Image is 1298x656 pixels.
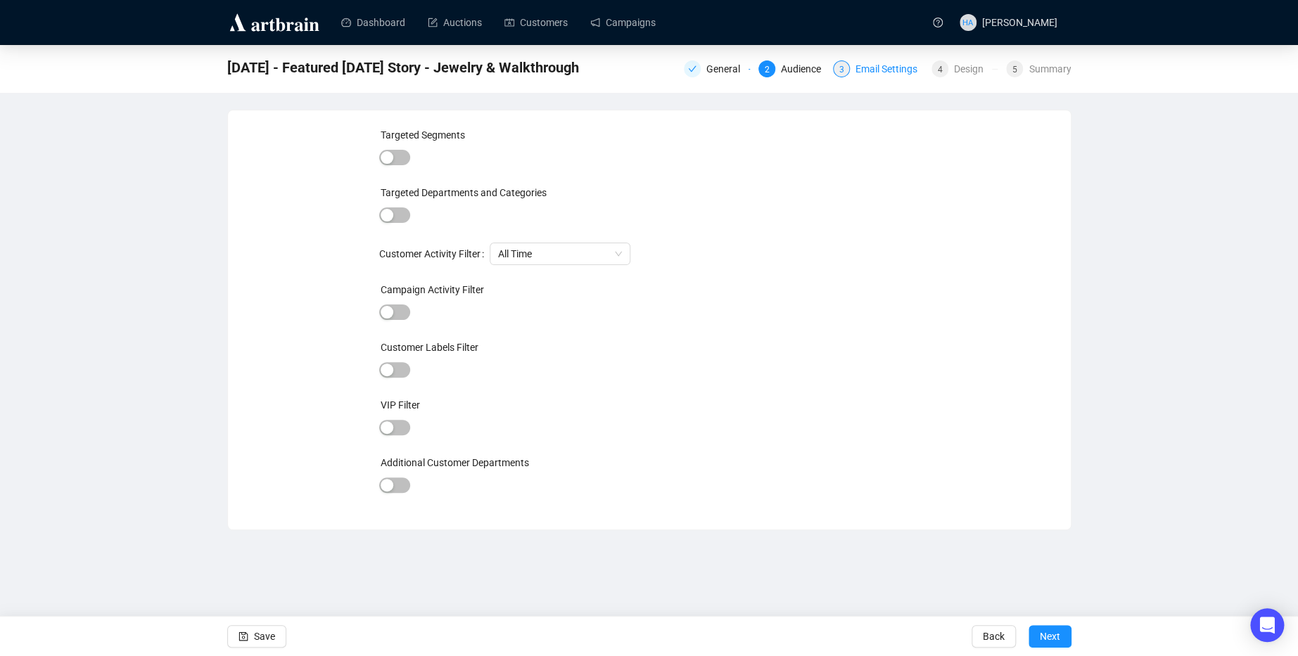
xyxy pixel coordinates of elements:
span: Save [254,617,275,656]
a: Auctions [428,4,482,41]
div: Audience [781,60,829,77]
span: question-circle [933,18,943,27]
span: 4 [938,65,943,75]
label: Additional Customer Departments [381,457,529,468]
div: 4Design [931,60,998,77]
div: Email Settings [855,60,926,77]
label: VIP Filter [381,399,420,411]
div: General [684,60,750,77]
span: save [238,631,248,641]
span: All Time [498,243,622,264]
div: 3Email Settings [833,60,923,77]
span: HA [962,16,973,29]
img: logo [227,11,322,34]
button: Save [227,625,286,648]
span: 9-6-2025 - Featured Saturday Story - Jewelry & Walkthrough [227,56,579,79]
a: Customers [504,4,568,41]
span: Back [983,617,1005,656]
span: 2 [764,65,769,75]
div: Summary [1029,60,1071,77]
label: Targeted Departments and Categories [381,187,547,198]
a: Campaigns [590,4,656,41]
div: General [706,60,749,77]
label: Campaign Activity Filter [381,284,484,295]
div: Design [954,60,992,77]
a: Dashboard [341,4,405,41]
div: Open Intercom Messenger [1250,608,1284,642]
button: Next [1029,625,1071,648]
button: Back [972,625,1016,648]
span: check [688,65,696,73]
label: Customer Labels Filter [381,342,478,353]
span: 5 [1012,65,1017,75]
span: [PERSON_NAME] [982,17,1057,28]
label: Targeted Segments [381,129,465,141]
label: Customer Activity Filter [379,243,490,265]
div: 2Audience [758,60,825,77]
div: 5Summary [1006,60,1071,77]
span: Next [1040,617,1060,656]
span: 3 [839,65,844,75]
